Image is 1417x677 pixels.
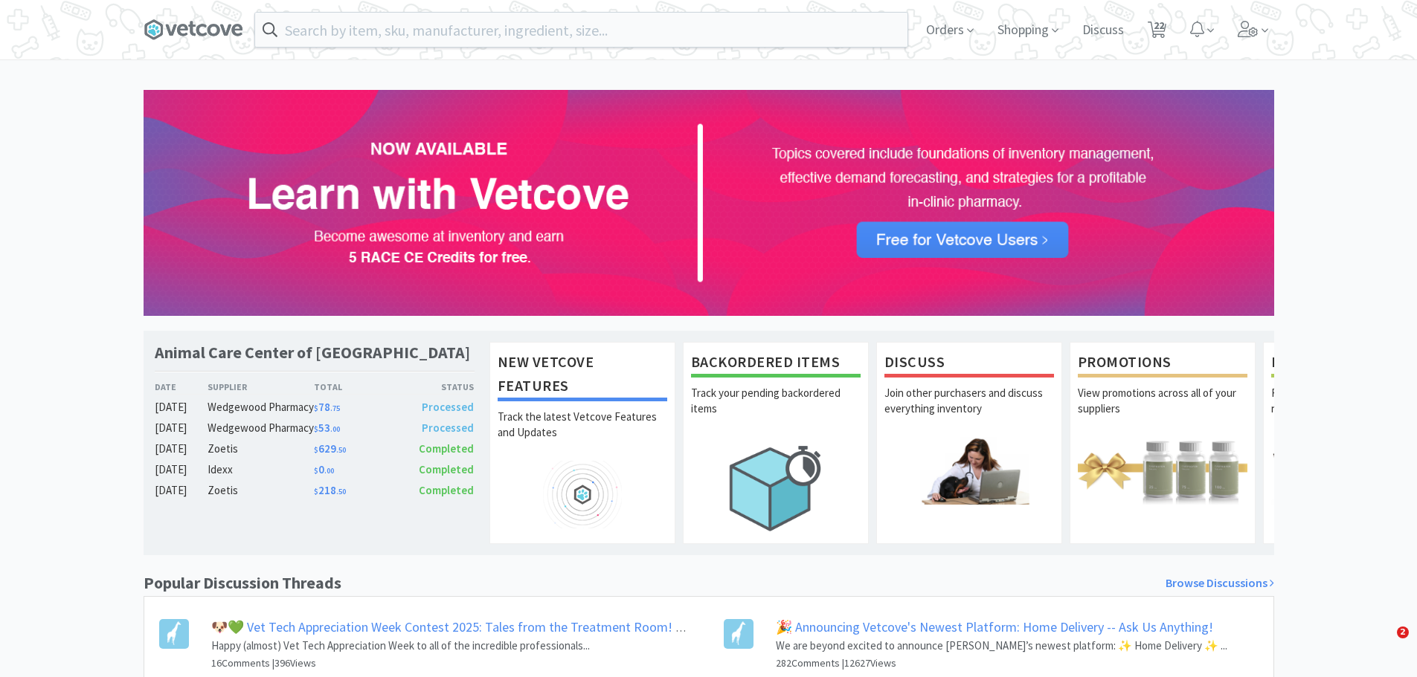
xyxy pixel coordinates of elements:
[1070,342,1256,544] a: PromotionsView promotions across all of your suppliers
[155,398,475,416] a: [DATE]Wedgewood Pharmacy$78.75Processed
[1142,25,1172,39] a: 22
[211,637,694,655] p: Happy (almost) Vet Tech Appreciation Week to all of the incredible professionals...
[884,350,1054,378] h1: Discuss
[422,400,474,414] span: Processed
[1397,626,1409,638] span: 2
[155,419,475,437] a: [DATE]Wedgewood Pharmacy$53.00Processed
[211,618,708,635] a: 🐶💚 Vet Tech Appreciation Week Contest 2025: Tales from the Treatment Room! 💚🐶
[336,445,346,455] span: . 50
[144,570,341,596] h1: Popular Discussion Threads
[208,398,314,416] div: Wedgewood Pharmacy
[144,90,1274,316] img: 72e902af0f5a4fbaa8a378133742b35d.png
[324,466,334,476] span: . 00
[208,461,314,479] div: Idexx
[155,419,208,437] div: [DATE]
[1166,574,1274,593] a: Browse Discussions
[884,385,1054,437] p: Join other purchasers and discuss everything inventory
[314,424,318,434] span: $
[876,342,1062,544] a: DiscussJoin other purchasers and discuss everything inventory
[336,487,346,496] span: . 50
[691,437,861,539] img: hero_backorders.png
[155,380,208,394] div: Date
[394,380,475,394] div: Status
[155,461,475,479] a: [DATE]Idexx$0.00Completed
[208,440,314,458] div: Zoetis
[884,437,1054,505] img: hero_discuss.png
[1078,350,1247,378] h1: Promotions
[776,637,1227,655] p: We are beyond excited to announce [PERSON_NAME]’s newest platform: ✨ Home Delivery ✨ ...
[255,13,907,47] input: Search by item, sku, manufacturer, ingredient, size...
[419,441,474,456] span: Completed
[155,342,470,363] h1: Animal Care Center of [GEOGRAPHIC_DATA]
[691,350,861,378] h1: Backordered Items
[419,462,474,476] span: Completed
[211,655,694,671] h6: 16 Comments | 396 Views
[155,461,208,479] div: [DATE]
[314,466,318,476] span: $
[1078,437,1247,505] img: hero_promotions.png
[155,482,475,499] a: [DATE]Zoetis$218.50Completed
[330,424,340,434] span: . 00
[422,421,474,435] span: Processed
[314,421,340,435] span: 53
[683,342,869,544] a: Backordered ItemsTrack your pending backordered items
[314,462,334,476] span: 0
[419,483,474,497] span: Completed
[776,618,1213,635] a: 🎉 Announcing Vetcove's Newest Platform: Home Delivery -- Ask Us Anything!
[498,461,667,528] img: hero_feature_roadmap.png
[314,380,394,394] div: Total
[155,440,475,458] a: [DATE]Zoetis$629.50Completed
[155,398,208,416] div: [DATE]
[208,482,314,499] div: Zoetis
[314,400,340,414] span: 78
[155,482,208,499] div: [DATE]
[776,655,1227,671] h6: 282 Comments | 12627 Views
[314,483,346,497] span: 218
[208,380,314,394] div: Supplier
[208,419,314,437] div: Wedgewood Pharmacy
[330,404,340,413] span: . 75
[691,385,861,437] p: Track your pending backordered items
[498,350,667,401] h1: New Vetcove Features
[489,342,675,544] a: New Vetcove FeaturesTrack the latest Vetcove Features and Updates
[1078,385,1247,437] p: View promotions across all of your suppliers
[314,404,318,413] span: $
[1366,626,1402,662] iframe: Intercom live chat
[314,487,318,496] span: $
[1076,24,1130,37] a: Discuss
[155,440,208,458] div: [DATE]
[314,445,318,455] span: $
[498,409,667,461] p: Track the latest Vetcove Features and Updates
[314,441,346,456] span: 629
